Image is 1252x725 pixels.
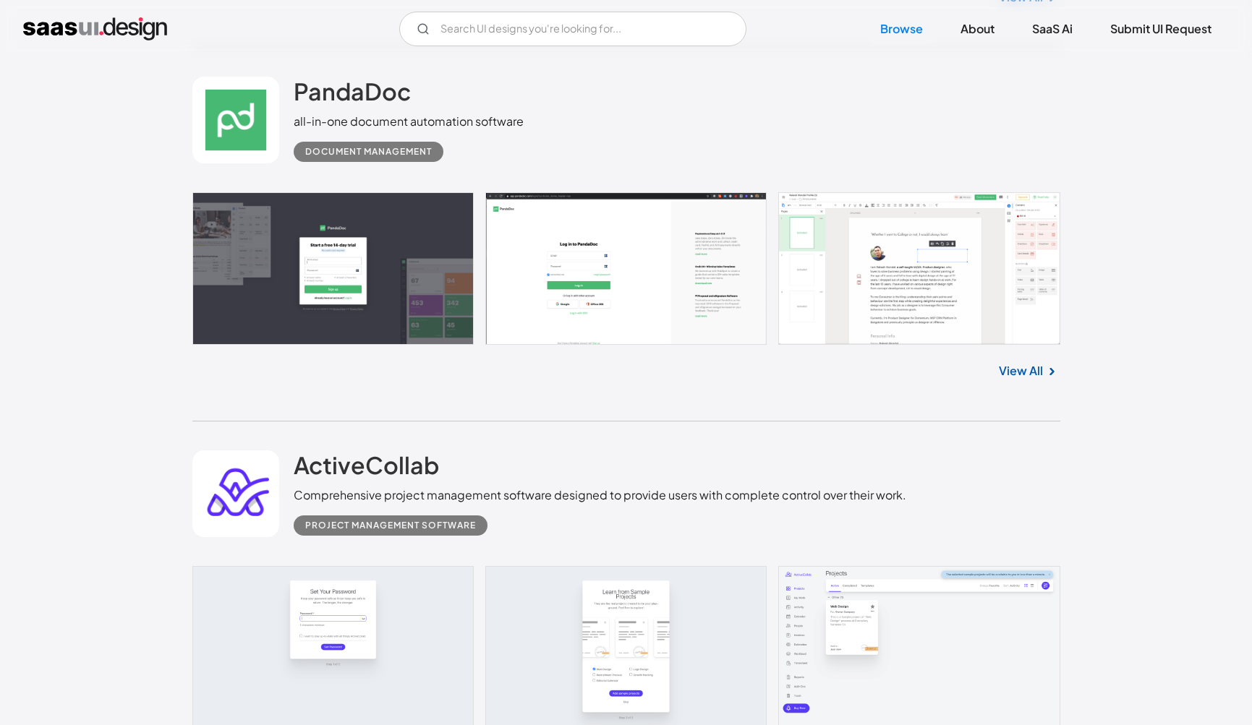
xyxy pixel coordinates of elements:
div: Comprehensive project management software designed to provide users with complete control over th... [294,486,906,504]
a: About [943,13,1012,45]
a: PandaDoc [294,77,411,113]
a: View All [999,362,1043,379]
a: SaaS Ai [1015,13,1090,45]
input: Search UI designs you're looking for... [399,12,746,46]
h2: PandaDoc [294,77,411,106]
form: Email Form [399,12,746,46]
div: Document Management [305,143,432,160]
h2: ActiveCollab [294,450,439,479]
a: Browse [863,13,940,45]
div: all-in-one document automation software [294,113,524,130]
a: home [23,17,167,40]
div: Project Management Software [305,517,476,534]
a: ActiveCollab [294,450,439,486]
a: Submit UI Request [1093,13,1229,45]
